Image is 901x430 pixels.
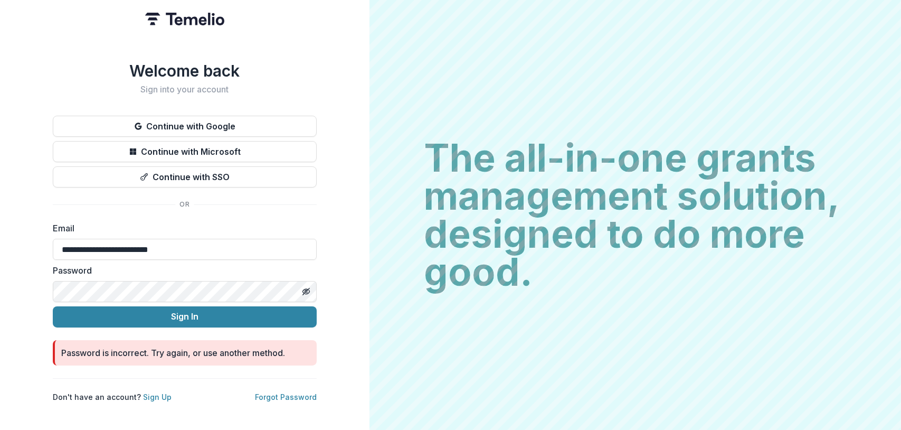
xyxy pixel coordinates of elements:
[53,222,310,235] label: Email
[298,283,315,300] button: Toggle password visibility
[53,141,317,162] button: Continue with Microsoft
[255,392,317,401] a: Forgot Password
[53,264,310,277] label: Password
[53,391,172,403] p: Don't have an account?
[53,61,317,80] h1: Welcome back
[143,392,172,401] a: Sign Up
[61,347,285,359] div: Password is incorrect. Try again, or use another method.
[53,306,317,328] button: Sign In
[53,116,317,137] button: Continue with Google
[145,13,224,25] img: Temelio
[53,166,317,188] button: Continue with SSO
[53,85,317,95] h2: Sign into your account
